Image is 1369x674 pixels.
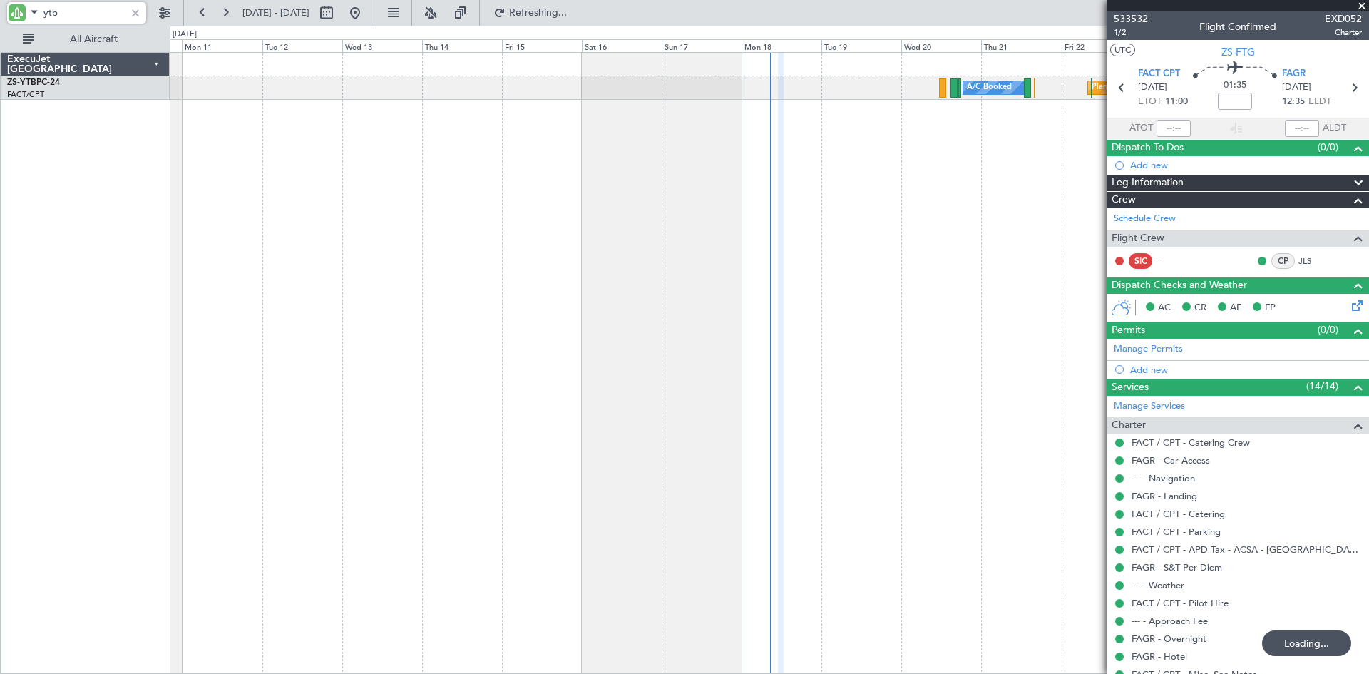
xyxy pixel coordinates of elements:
[16,28,155,51] button: All Aircraft
[662,39,742,52] div: Sun 17
[1318,322,1338,337] span: (0/0)
[1112,140,1184,156] span: Dispatch To-Dos
[173,29,197,41] div: [DATE]
[1165,95,1188,109] span: 11:00
[1224,78,1246,93] span: 01:35
[7,89,44,100] a: FACT/CPT
[1318,140,1338,155] span: (0/0)
[1132,615,1208,627] a: --- - Approach Fee
[1298,255,1330,267] a: JLS
[1062,39,1142,52] div: Fri 22
[182,39,262,52] div: Mon 11
[1112,192,1136,208] span: Crew
[1112,175,1184,191] span: Leg Information
[1132,561,1222,573] a: FAGR - S&T Per Diem
[1138,67,1180,81] span: FACT CPT
[821,39,901,52] div: Tue 19
[1112,230,1164,247] span: Flight Crew
[582,39,662,52] div: Sat 16
[7,78,60,87] a: ZS-YTBPC-24
[508,8,568,18] span: Refreshing...
[1132,526,1221,538] a: FACT / CPT - Parking
[1132,579,1184,591] a: --- - Weather
[1132,490,1197,502] a: FAGR - Landing
[1158,301,1171,315] span: AC
[1132,436,1250,449] a: FACT / CPT - Catering Crew
[1132,633,1206,645] a: FAGR - Overnight
[1138,81,1167,95] span: [DATE]
[1308,95,1331,109] span: ELDT
[7,78,36,87] span: ZS-YTB
[1110,44,1135,56] button: UTC
[742,39,821,52] div: Mon 18
[1262,630,1351,656] div: Loading...
[1138,95,1162,109] span: ETOT
[1132,508,1225,520] a: FACT / CPT - Catering
[1112,379,1149,396] span: Services
[1199,19,1276,34] div: Flight Confirmed
[1323,121,1346,136] span: ALDT
[1132,650,1187,663] a: FAGR - Hotel
[1114,11,1148,26] span: 533532
[242,6,309,19] span: [DATE] - [DATE]
[1282,67,1306,81] span: FAGR
[1114,342,1183,357] a: Manage Permits
[1112,417,1146,434] span: Charter
[1230,301,1241,315] span: AF
[1130,364,1362,376] div: Add new
[1325,11,1362,26] span: EXD052
[262,39,342,52] div: Tue 12
[1282,95,1305,109] span: 12:35
[1306,379,1338,394] span: (14/14)
[342,39,422,52] div: Wed 13
[1114,212,1176,226] a: Schedule Crew
[1282,81,1311,95] span: [DATE]
[1132,454,1210,466] a: FAGR - Car Access
[1114,26,1148,39] span: 1/2
[1112,322,1145,339] span: Permits
[1132,472,1195,484] a: --- - Navigation
[1265,301,1276,315] span: FP
[1112,277,1247,294] span: Dispatch Checks and Weather
[37,34,150,44] span: All Aircraft
[1129,121,1153,136] span: ATOT
[1221,45,1255,60] span: ZS-FTG
[1130,159,1362,171] div: Add new
[43,2,125,24] input: A/C (Reg. or Type)
[901,39,981,52] div: Wed 20
[981,39,1061,52] div: Thu 21
[1129,253,1152,269] div: SIC
[1194,301,1206,315] span: CR
[967,77,1012,98] div: A/C Booked
[1132,597,1229,609] a: FACT / CPT - Pilot Hire
[1271,253,1295,269] div: CP
[1132,543,1362,556] a: FACT / CPT - APD Tax - ACSA - [GEOGRAPHIC_DATA] International FACT / CPT
[1157,120,1191,137] input: --:--
[1156,255,1188,267] div: - -
[1325,26,1362,39] span: Charter
[1114,399,1185,414] a: Manage Services
[487,1,573,24] button: Refreshing...
[422,39,502,52] div: Thu 14
[502,39,582,52] div: Fri 15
